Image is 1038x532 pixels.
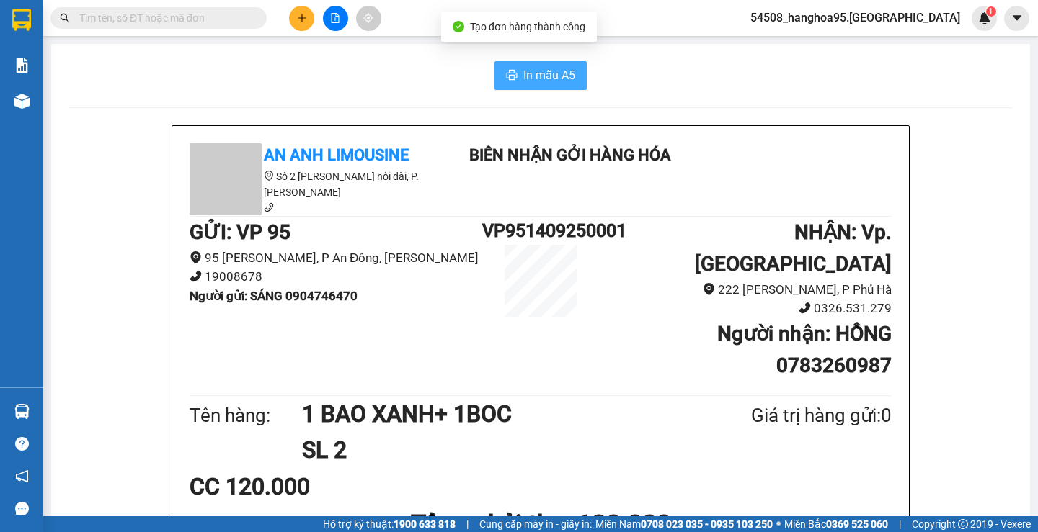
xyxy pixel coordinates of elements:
[494,61,587,90] button: printerIn mẫu A5
[356,6,381,31] button: aim
[394,518,456,530] strong: 1900 633 818
[523,66,575,84] span: In mẫu A5
[695,220,892,276] b: NHẬN : Vp. [GEOGRAPHIC_DATA]
[469,146,671,164] b: Biên nhận gởi hàng hóa
[479,516,592,532] span: Cung cấp máy in - giấy in:
[330,13,340,23] span: file-add
[739,9,972,27] span: 54508_hanghoa95.[GEOGRAPHIC_DATA]
[190,248,482,268] li: 95 [PERSON_NAME], P An Đông, [PERSON_NAME]
[297,13,307,23] span: plus
[264,202,274,212] span: phone
[190,220,290,244] b: GỬI : VP 95
[14,404,30,419] img: warehouse-icon
[784,516,888,532] span: Miền Bắc
[190,289,358,303] b: Người gửi : SÁNG 0904746470
[79,10,249,26] input: Tìm tên, số ĐT hoặc mã đơn
[1011,12,1024,24] span: caret-down
[988,6,993,17] span: 1
[12,9,31,31] img: logo-vxr
[595,516,773,532] span: Miền Nam
[799,302,811,314] span: phone
[453,21,464,32] span: check-circle
[323,516,456,532] span: Hỗ trợ kỹ thuật:
[703,283,715,295] span: environment
[15,437,29,451] span: question-circle
[986,6,996,17] sup: 1
[15,469,29,483] span: notification
[190,469,421,505] div: CC 120.000
[482,217,599,245] h1: VP951409250001
[323,6,348,31] button: file-add
[14,94,30,109] img: warehouse-icon
[289,6,314,31] button: plus
[302,396,681,432] h1: 1 BAO XANH+ 1BOC
[190,168,449,200] li: Số 2 [PERSON_NAME] nối dài, P. [PERSON_NAME]
[190,401,302,430] div: Tên hàng:
[826,518,888,530] strong: 0369 525 060
[599,299,892,318] li: 0326.531.279
[641,518,773,530] strong: 0708 023 035 - 0935 103 250
[264,171,274,181] span: environment
[15,502,29,515] span: message
[60,13,70,23] span: search
[190,251,202,263] span: environment
[302,432,681,468] h1: SL 2
[190,267,482,287] li: 19008678
[681,401,892,430] div: Giá trị hàng gửi: 0
[599,280,892,299] li: 222 [PERSON_NAME], P Phủ Hà
[978,12,991,24] img: icon-new-feature
[14,58,30,73] img: solution-icon
[506,69,518,83] span: printer
[470,21,585,32] span: Tạo đơn hàng thành công
[899,516,901,532] span: |
[776,521,781,527] span: ⚪️
[264,146,409,164] b: An Anh Limousine
[1004,6,1029,31] button: caret-down
[466,516,469,532] span: |
[190,270,202,282] span: phone
[363,13,373,23] span: aim
[958,519,968,529] span: copyright
[717,322,892,377] b: Người nhận : HỒNG 0783260987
